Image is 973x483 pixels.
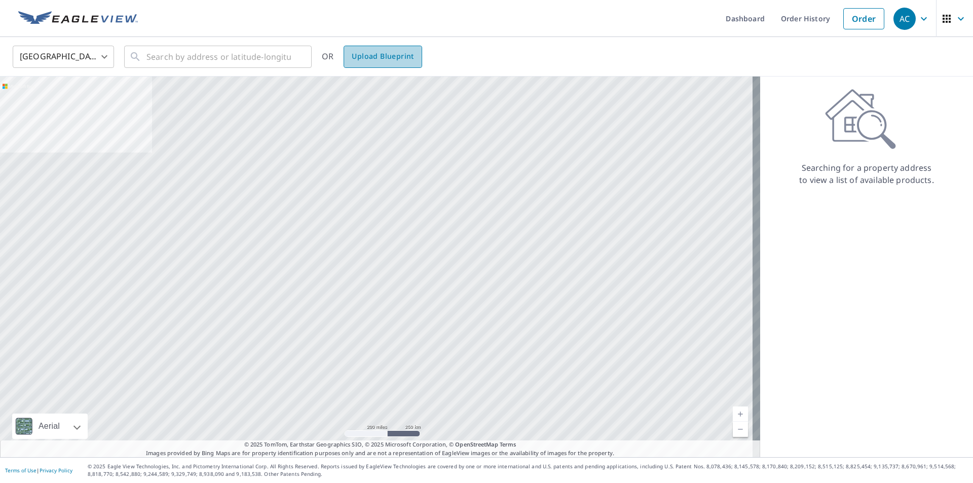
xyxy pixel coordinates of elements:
div: OR [322,46,422,68]
a: Privacy Policy [40,467,72,474]
span: © 2025 TomTom, Earthstar Geographics SIO, © 2025 Microsoft Corporation, © [244,440,516,449]
img: EV Logo [18,11,138,26]
span: Upload Blueprint [352,50,414,63]
a: Current Level 5, Zoom Out [733,422,748,437]
a: OpenStreetMap [455,440,498,448]
div: AC [893,8,916,30]
a: Terms of Use [5,467,36,474]
div: Aerial [12,414,88,439]
p: | [5,467,72,473]
a: Current Level 5, Zoom In [733,406,748,422]
a: Order [843,8,884,29]
div: Aerial [35,414,63,439]
p: Searching for a property address to view a list of available products. [799,162,934,186]
a: Upload Blueprint [344,46,422,68]
a: Terms [500,440,516,448]
div: [GEOGRAPHIC_DATA] [13,43,114,71]
input: Search by address or latitude-longitude [146,43,291,71]
p: © 2025 Eagle View Technologies, Inc. and Pictometry International Corp. All Rights Reserved. Repo... [88,463,968,478]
